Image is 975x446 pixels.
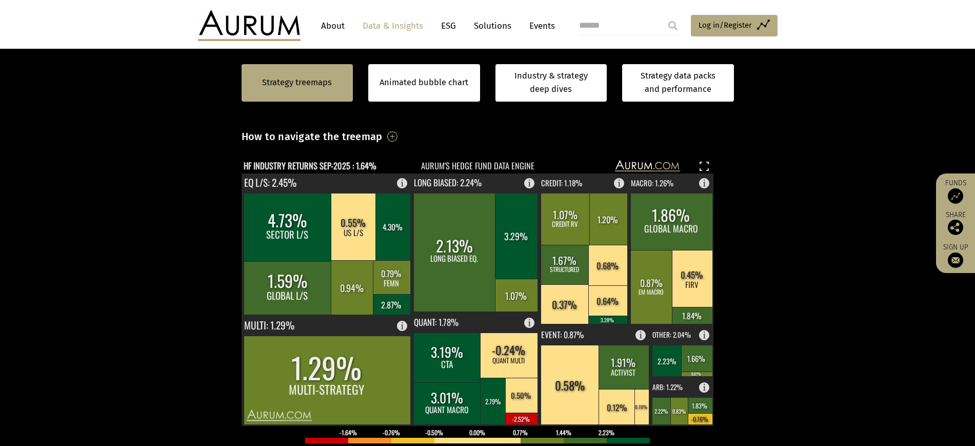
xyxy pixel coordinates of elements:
span: Log in/Register [699,19,752,31]
a: About [316,16,350,35]
a: Industry & strategy deep dives [495,64,607,102]
a: Strategy data packs and performance [622,64,734,102]
a: Events [524,16,555,35]
a: Strategy treemaps [262,76,332,89]
h3: How to navigate the treemap [242,128,383,145]
a: Data & Insights [357,16,428,35]
img: Access Funds [948,188,963,204]
a: Funds [941,179,970,204]
input: Submit [663,15,683,36]
img: Aurum [198,10,301,41]
a: ESG [436,16,461,35]
div: Share [941,211,970,235]
a: Log in/Register [691,15,778,36]
img: Share this post [948,220,963,235]
a: Solutions [469,16,516,35]
img: Sign up to our newsletter [948,253,963,268]
a: Sign up [941,243,970,268]
a: Animated bubble chart [380,76,468,89]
